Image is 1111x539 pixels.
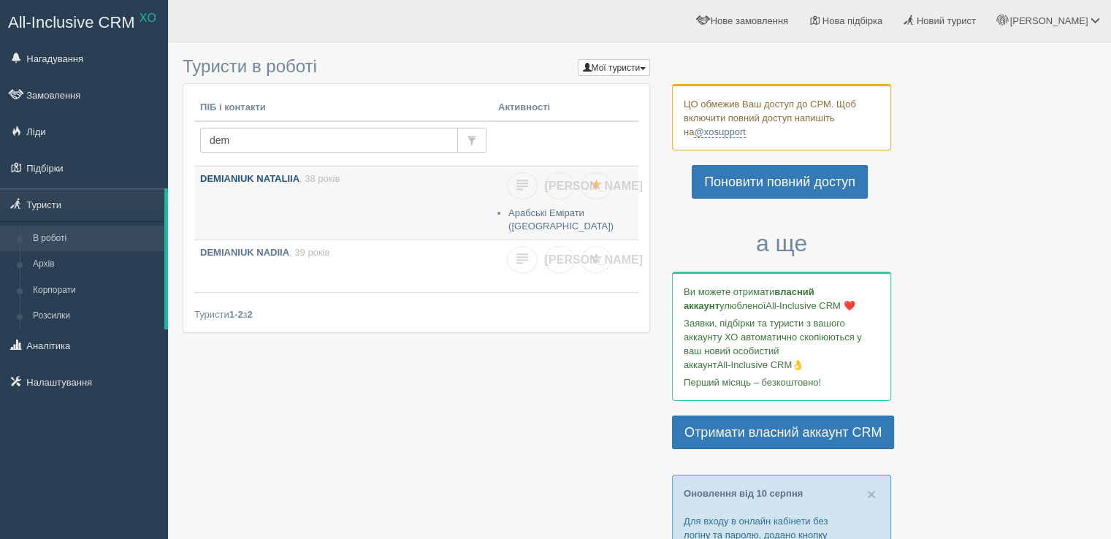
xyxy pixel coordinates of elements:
[194,95,492,121] th: ПІБ і контакти
[26,303,164,329] a: Розсилки
[684,316,879,372] p: Заявки, підбірки та туристи з вашого аккаунту ХО автоматично скопіюються у ваш новий особистий ак...
[672,231,891,256] h3: а ще
[867,486,876,502] span: ×
[544,172,575,199] a: [PERSON_NAME]
[508,207,614,232] a: Арабські Емірати ([GEOGRAPHIC_DATA])
[200,173,299,184] b: DEMIANIUK NATALIIA
[917,15,976,26] span: Новий турист
[578,59,650,76] button: Мої туристи
[140,12,156,24] sup: XO
[26,226,164,252] a: В роботі
[766,300,855,311] span: All-Inclusive CRM ❤️
[684,488,803,499] a: Оновлення від 10 серпня
[545,253,643,266] span: [PERSON_NAME]
[26,251,164,278] a: Архів
[492,95,638,121] th: Активності
[545,180,643,192] span: [PERSON_NAME]
[248,309,253,320] b: 2
[1009,15,1088,26] span: [PERSON_NAME]
[194,167,492,232] a: DEMIANIUK NATALIIA, 38 років
[183,56,317,76] span: Туристи в роботі
[1,1,167,41] a: All-Inclusive CRM XO
[711,15,788,26] span: Нове замовлення
[672,416,894,449] a: Отримати власний аккаунт CRM
[200,247,289,258] b: DEMIANIUK NADIIA
[289,247,329,258] span: , 39 років
[717,359,804,370] span: All-Inclusive CRM👌
[692,165,868,199] a: Поновити повний доступ
[194,240,492,292] a: DEMIANIUK NADIIA, 39 років
[229,309,243,320] b: 1-2
[684,375,879,389] p: Перший місяць – безкоштовно!
[684,285,879,313] p: Ви можете отримати улюбленої
[672,84,891,150] div: ЦО обмежив Ваш доступ до СРМ. Щоб включити повний доступ напишіть на
[299,173,340,184] span: , 38 років
[26,278,164,304] a: Корпорати
[694,126,745,138] a: @xosupport
[200,128,458,153] input: Пошук за ПІБ, паспортом або контактами
[194,307,638,321] div: Туристи з
[544,246,575,273] a: [PERSON_NAME]
[684,286,814,311] b: власний аккаунт
[8,13,135,31] span: All-Inclusive CRM
[822,15,883,26] span: Нова підбірка
[867,486,876,502] button: Close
